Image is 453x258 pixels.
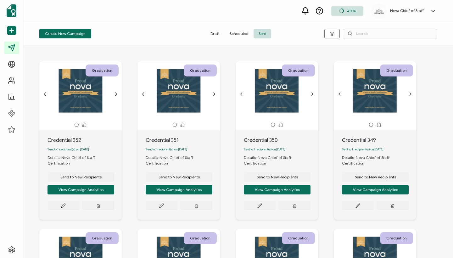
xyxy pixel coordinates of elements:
span: 40% [347,8,355,13]
div: Details: Nova Chief of Staff Certification [244,155,318,166]
ion-icon: chevron back outline [42,92,48,97]
span: Sent to 1 recipient(s) on [DATE] [48,148,89,151]
ion-icon: chevron forward outline [114,92,119,97]
div: Graduation [86,232,119,244]
button: Send to New Recipients [48,172,114,182]
ion-icon: chevron forward outline [408,92,413,97]
div: Details: Nova Chief of Staff Certification [342,155,416,166]
div: Credential 351 [146,137,220,144]
div: Graduation [184,64,217,76]
img: sertifier-logomark-colored.svg [7,4,16,17]
div: Graduation [380,64,413,76]
div: Credential 349 [342,137,416,144]
img: f53f884a-7200-4873-80e7-5e9b12fc9e96.png [374,8,384,14]
button: Send to New Recipients [342,172,409,182]
input: Search [343,29,437,38]
div: Details: Nova Chief of Staff Certification [146,155,220,166]
div: Graduation [282,232,315,244]
ion-icon: chevron back outline [141,92,146,97]
ion-icon: chevron back outline [337,92,342,97]
span: Sent to 1 recipient(s) on [DATE] [244,148,285,151]
span: Send to New Recipients [355,175,396,179]
ion-icon: chevron forward outline [310,92,315,97]
button: Send to New Recipients [244,172,310,182]
div: Graduation [380,232,413,244]
span: Send to New Recipients [159,175,200,179]
button: View Campaign Analytics [342,185,409,194]
div: Graduation [184,232,217,244]
span: Sent [254,29,271,38]
span: Send to New Recipients [60,175,102,179]
span: Create New Campaign [45,32,86,36]
div: Credential 350 [244,137,318,144]
button: Create New Campaign [39,29,91,38]
div: Details: Nova Chief of Staff Certification [48,155,122,166]
h5: Nova Chief of Staff [390,8,424,13]
div: Graduation [86,64,119,76]
span: Sent to 1 recipient(s) on [DATE] [342,148,383,151]
span: Send to New Recipients [257,175,298,179]
button: Send to New Recipients [146,172,212,182]
button: View Campaign Analytics [244,185,310,194]
button: View Campaign Analytics [146,185,212,194]
div: Graduation [282,64,315,76]
button: View Campaign Analytics [48,185,114,194]
span: Scheduled [225,29,254,38]
span: Draft [205,29,225,38]
div: Credential 352 [48,137,122,144]
span: Sent to 1 recipient(s) on [DATE] [146,148,187,151]
iframe: Chat Widget [422,228,453,258]
ion-icon: chevron back outline [239,92,244,97]
ion-icon: chevron forward outline [212,92,217,97]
